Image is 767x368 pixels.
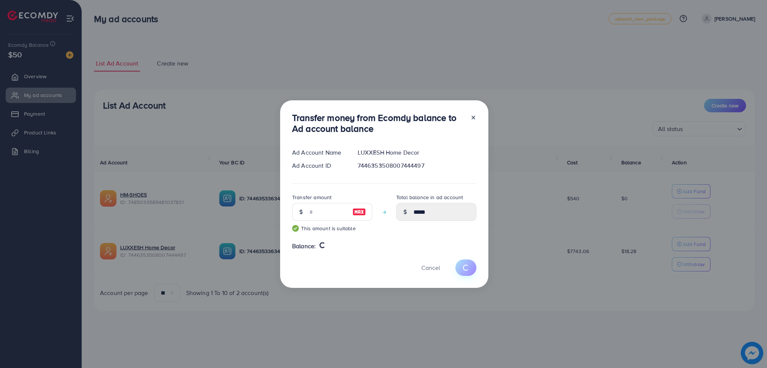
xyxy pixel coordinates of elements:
[352,161,482,170] div: 7446353508007444497
[352,207,366,216] img: image
[286,161,352,170] div: Ad Account ID
[421,264,440,272] span: Cancel
[286,148,352,157] div: Ad Account Name
[352,148,482,157] div: LUXXESH Home Decor
[292,225,299,232] img: guide
[292,112,464,134] h3: Transfer money from Ecomdy balance to Ad account balance
[292,225,372,232] small: This amount is suitable
[292,194,331,201] label: Transfer amount
[292,242,316,250] span: Balance:
[412,259,449,276] button: Cancel
[396,194,463,201] label: Total balance in ad account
